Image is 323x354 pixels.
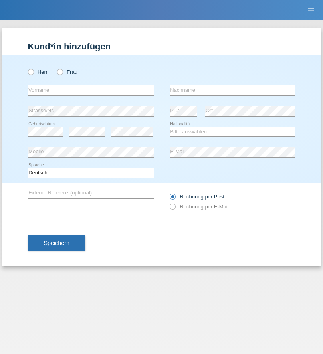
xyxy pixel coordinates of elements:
[28,69,33,74] input: Herr
[170,194,175,204] input: Rechnung per Post
[57,69,62,74] input: Frau
[28,69,48,75] label: Herr
[44,240,69,246] span: Speichern
[170,194,224,200] label: Rechnung per Post
[28,235,85,251] button: Speichern
[307,6,315,14] i: menu
[28,42,295,51] h1: Kund*in hinzufügen
[303,8,319,12] a: menu
[57,69,77,75] label: Frau
[170,204,175,214] input: Rechnung per E-Mail
[170,204,229,210] label: Rechnung per E-Mail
